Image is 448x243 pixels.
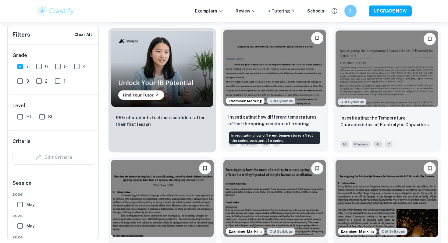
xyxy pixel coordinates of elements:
[338,98,366,105] span: Old Syllabus
[12,234,94,240] span: 2024
[373,141,383,148] span: HL
[26,223,34,229] span: May
[340,115,433,128] p: Investigating the Temperature Characteristics of Electrolytic Capacitors
[223,30,326,106] img: Physics IA example thumbnail: Investigating how different temperatures
[336,30,438,107] img: Physics IA example thumbnail: Investigating the Temperature Characteri
[344,5,357,17] button: DI
[336,160,438,237] img: Physics IA example thumbnail: Investigating the Relationship Between t
[73,30,94,39] button: Clear All
[48,113,53,120] span: SL
[12,213,94,219] span: 2025
[424,33,436,45] button: Bookmark
[108,28,216,152] a: Thumbnail96% of students feel more confident after their first lesson
[64,63,67,70] span: 5
[267,228,295,235] div: Starting from the May 2025 session, the Physics IA requirements have changed. It's OK to refer to...
[347,8,354,14] h6: DI
[221,28,329,152] a: Examiner MarkingStarting from the May 2025 session, the Physics IA requirements have changed. It'...
[333,28,441,152] a: Starting from the May 2025 session, the Physics IA requirements have changed. It's OK to refer to...
[12,52,94,59] h6: Grade
[267,98,295,104] div: Starting from the May 2025 session, the Physics IA requirements have changed. It's OK to refer to...
[226,98,264,104] span: Examiner Marking
[45,63,48,70] span: 6
[223,160,326,237] img: Physics IA example thumbnail: Does the linear relationship between the
[26,113,32,120] span: HL
[272,8,295,14] a: Tutoring
[379,228,407,235] div: Starting from the May 2025 session, the Physics IA requirements have changed. It's OK to refer to...
[236,8,256,14] p: Review
[12,180,94,192] h6: Session
[340,141,349,148] span: IA
[26,63,29,70] span: 7
[311,32,323,44] button: Bookmark
[26,201,34,208] span: May
[83,63,86,70] span: 4
[267,228,295,235] span: Old Syllabus
[12,30,30,39] h6: Filters
[229,132,320,144] div: Investigating how different temperatures affect the spring constant of a spring
[111,160,214,237] img: Physics IA example thumbnail: How does the increase in length (m) of a
[228,114,321,127] p: Investigating how different temperatures affect the spring constant of a spring
[12,102,94,109] h6: Level
[12,138,30,145] h6: Criteria
[307,8,324,14] a: Schools
[385,141,393,148] span: 7
[338,229,376,234] span: Examiner Marking
[369,5,412,16] button: UPGRADE NOW
[195,8,223,14] p: Exemplars
[199,162,211,174] button: Bookmark
[116,114,209,128] p: 96% of students feel more confident after their first lesson
[64,78,66,84] span: 1
[424,162,436,174] button: Bookmark
[12,192,94,197] span: 2026
[267,98,295,104] span: Old Syllabus
[329,6,340,16] button: Help and Feedback
[352,141,371,148] span: Physics
[379,228,407,235] span: Old Syllabus
[111,30,214,107] img: Thumbnail
[226,229,264,234] span: Examiner Marking
[12,150,94,165] div: Criteria filters are unavailable when searching by topic
[45,78,48,84] span: 2
[311,162,323,174] button: Bookmark
[338,98,366,105] div: Starting from the May 2025 session, the Physics IA requirements have changed. It's OK to refer to...
[26,78,29,84] span: 3
[36,5,75,17] img: Clastify logo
